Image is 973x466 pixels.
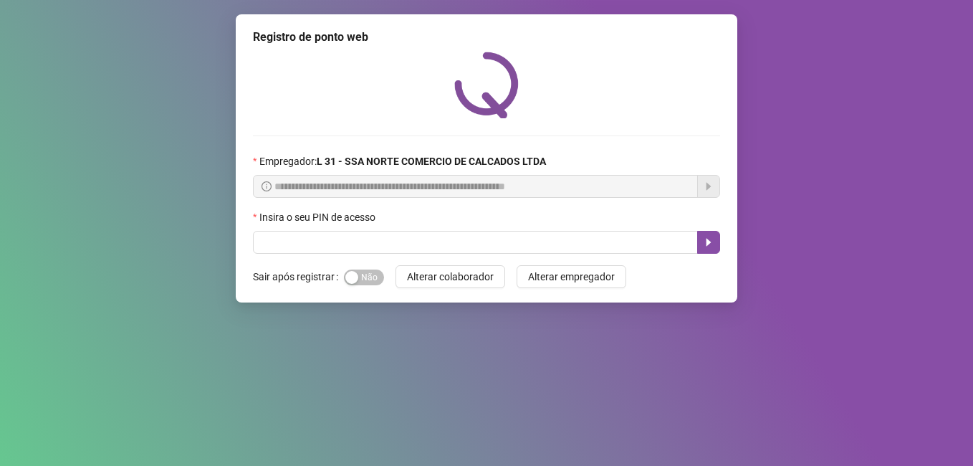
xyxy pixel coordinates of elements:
span: caret-right [703,237,714,248]
label: Insira o seu PIN de acesso [253,209,385,225]
label: Sair após registrar [253,265,344,288]
span: info-circle [262,181,272,191]
strong: L 31 - SSA NORTE COMERCIO DE CALCADOS LTDA [317,156,546,167]
button: Alterar colaborador [396,265,505,288]
span: Empregador : [259,153,546,169]
img: QRPoint [454,52,519,118]
span: Alterar empregador [528,269,615,285]
span: Alterar colaborador [407,269,494,285]
button: Alterar empregador [517,265,626,288]
div: Registro de ponto web [253,29,720,46]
